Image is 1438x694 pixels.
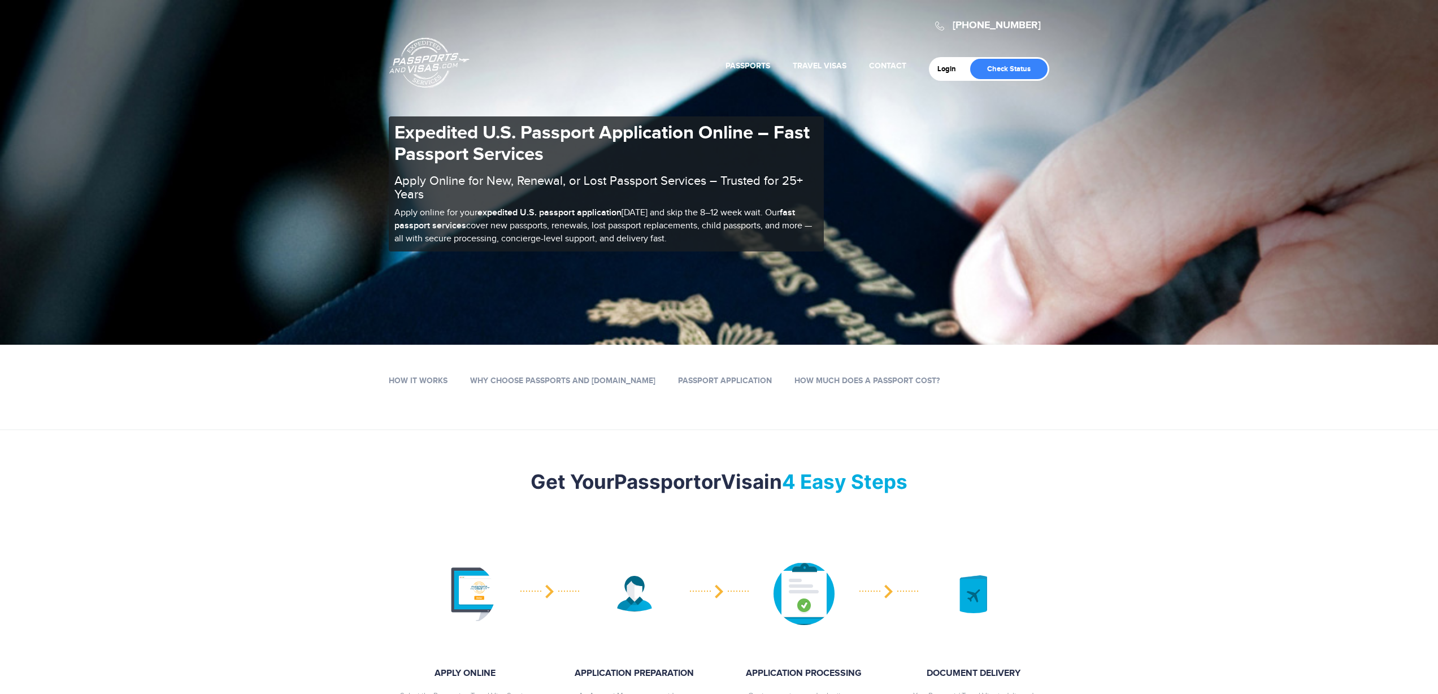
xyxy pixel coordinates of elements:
img: image description [435,563,496,624]
strong: APPLICATION PROCESSING [739,667,869,680]
a: Passport Application [678,376,772,385]
b: expedited U.S. passport application [477,207,622,218]
h2: Get Your or in [389,470,1050,493]
a: How it works [389,376,448,385]
a: Login [937,64,964,73]
a: Passports & [DOMAIN_NAME] [389,37,470,88]
a: Check Status [970,59,1048,79]
p: Apply online for your [DATE] and skip the 8–12 week wait. Our cover new passports, renewals, lost... [394,207,818,246]
a: Passports [725,61,770,71]
h2: Apply Online for New, Renewal, or Lost Passport Services – Trusted for 25+ Years [394,174,818,201]
strong: APPLICATION PREPARATION [570,667,700,680]
mark: 4 Easy Steps [782,470,907,493]
img: image description [943,575,1004,613]
a: Contact [869,61,906,71]
strong: APPLY ONLINE [400,667,530,680]
img: image description [774,562,835,625]
a: How Much Does a Passport Cost? [794,376,940,385]
strong: Visa [721,470,764,493]
strong: Passport [614,470,701,493]
h1: Expedited U.S. Passport Application Online – Fast Passport Services [394,122,818,166]
a: Travel Visas [793,61,846,71]
a: [PHONE_NUMBER] [953,19,1041,32]
img: image description [604,576,665,611]
a: Why Choose Passports and [DOMAIN_NAME] [470,376,655,385]
strong: DOCUMENT DELIVERY [909,667,1039,680]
